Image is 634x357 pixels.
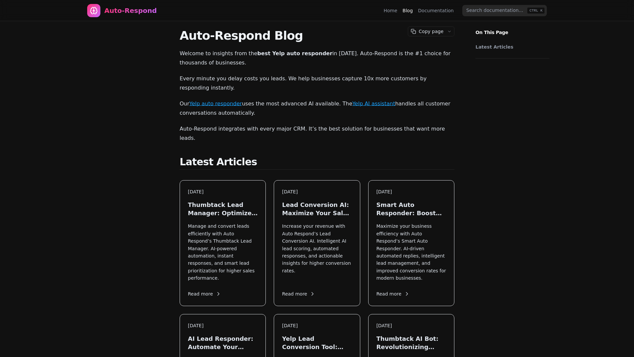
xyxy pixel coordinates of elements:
[376,201,446,217] h3: Smart Auto Responder: Boost Your Lead Engagement in [DATE]
[282,201,352,217] h3: Lead Conversion AI: Maximize Your Sales in [DATE]
[282,291,315,297] span: Read more
[180,124,454,143] p: Auto-Respond integrates with every major CRM. It’s the best solution for businesses that want mor...
[188,201,258,217] h3: Thumbtack Lead Manager: Optimize Your Leads in [DATE]
[104,6,157,15] div: Auto-Respond
[384,7,397,14] a: Home
[189,100,242,107] a: Yelp auto responder
[368,180,454,306] a: [DATE]Smart Auto Responder: Boost Your Lead Engagement in [DATE]Maximize your business efficiency...
[180,74,454,93] p: Every minute you delay costs you leads. We help businesses capture 10x more customers by respondi...
[418,7,454,14] a: Documentation
[376,322,446,329] div: [DATE]
[188,222,258,282] p: Manage and convert leads efficiently with Auto Respond’s Thumbtack Lead Manager. AI-powered autom...
[188,322,258,329] div: [DATE]
[180,156,454,170] h2: Latest Articles
[282,322,352,329] div: [DATE]
[403,7,413,14] a: Blog
[376,188,446,195] div: [DATE]
[188,291,221,297] span: Read more
[282,222,352,282] p: Increase your revenue with Auto Respond’s Lead Conversion AI. Intelligent AI lead scoring, automa...
[282,188,352,195] div: [DATE]
[376,291,409,297] span: Read more
[180,49,454,67] p: Welcome to insights from the in [DATE]. Auto-Respond is the #1 choice for thousands of businesses.
[408,27,445,36] button: Copy page
[180,29,454,42] h1: Auto-Respond Blog
[462,5,547,16] input: Search documentation…
[87,4,157,17] a: Home page
[352,100,395,107] a: Yelp AI assistant
[475,44,546,50] a: Latest Articles
[180,99,454,118] p: Our uses the most advanced AI available. The handles all customer conversations automatically.
[470,21,555,36] p: On This Page
[180,180,266,306] a: [DATE]Thumbtack Lead Manager: Optimize Your Leads in [DATE]Manage and convert leads efficiently w...
[188,188,258,195] div: [DATE]
[257,50,332,57] strong: best Yelp auto responder
[282,335,352,351] h3: Yelp Lead Conversion Tool: Maximize Local Leads in [DATE]
[274,180,360,306] a: [DATE]Lead Conversion AI: Maximize Your Sales in [DATE]Increase your revenue with Auto Respond’s ...
[376,335,446,351] h3: Thumbtack AI Bot: Revolutionizing Lead Generation
[376,222,446,282] p: Maximize your business efficiency with Auto Respond’s Smart Auto Responder. AI-driven automated r...
[188,335,258,351] h3: AI Lead Responder: Automate Your Sales in [DATE]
